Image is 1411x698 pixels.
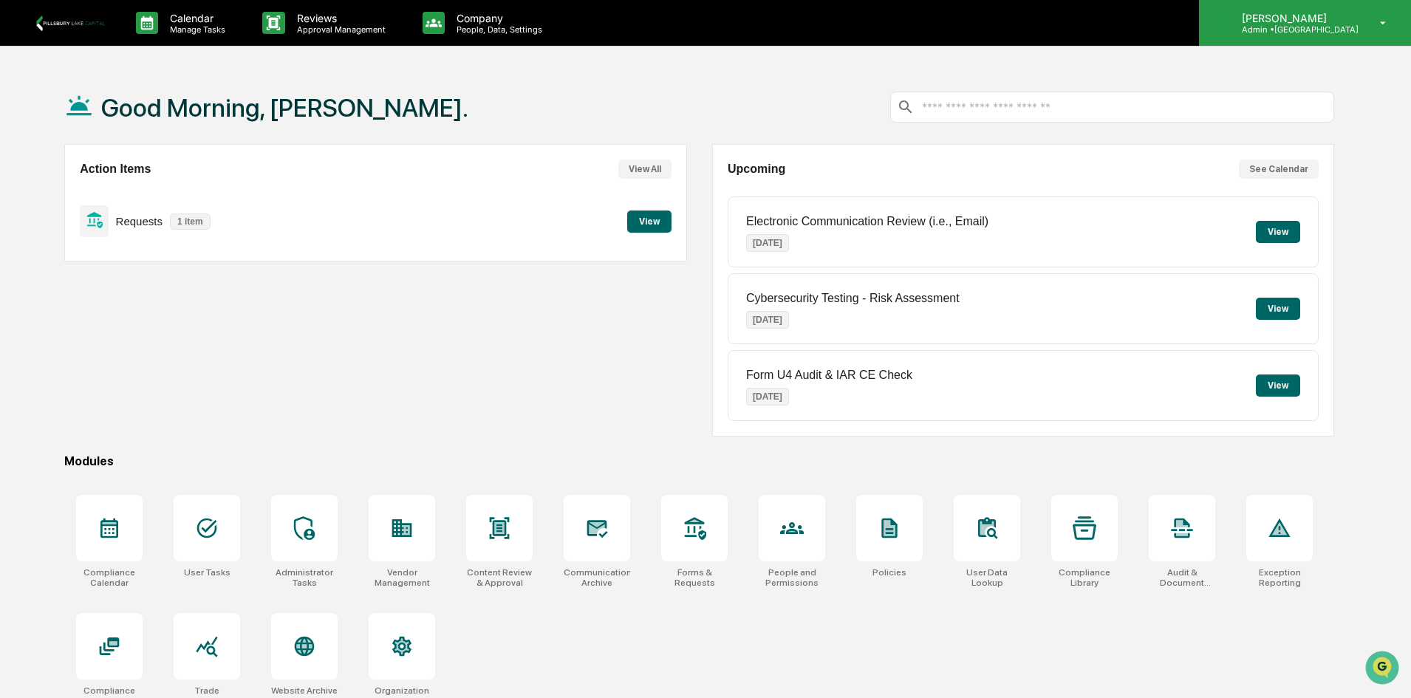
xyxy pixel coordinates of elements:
[30,214,93,229] span: Data Lookup
[101,180,189,207] a: 🗄️Attestations
[101,93,468,123] h1: Good Morning, [PERSON_NAME].
[122,186,183,201] span: Attestations
[76,567,143,588] div: Compliance Calendar
[1230,12,1359,24] p: [PERSON_NAME]
[746,311,789,329] p: [DATE]
[1246,567,1313,588] div: Exception Reporting
[50,113,242,128] div: Start new chat
[158,24,233,35] p: Manage Tasks
[445,24,550,35] p: People, Data, Settings
[1239,160,1319,179] button: See Calendar
[104,250,179,261] a: Powered byPylon
[271,567,338,588] div: Administrator Tasks
[369,567,435,588] div: Vendor Management
[271,685,338,696] div: Website Archive
[746,369,912,382] p: Form U4 Audit & IAR CE Check
[627,213,672,227] a: View
[746,292,960,305] p: Cybersecurity Testing - Risk Assessment
[618,160,672,179] button: View All
[116,215,163,227] p: Requests
[1256,221,1300,243] button: View
[251,117,269,135] button: Start new chat
[35,15,106,31] img: logo
[1364,649,1404,689] iframe: Open customer support
[728,162,785,176] h2: Upcoming
[746,234,789,252] p: [DATE]
[564,567,630,588] div: Communications Archive
[147,250,179,261] span: Pylon
[184,567,230,578] div: User Tasks
[1230,24,1359,35] p: Admin • [GEOGRAPHIC_DATA]
[50,128,187,140] div: We're available if you need us!
[285,12,393,24] p: Reviews
[445,12,550,24] p: Company
[80,162,151,176] h2: Action Items
[15,31,269,55] p: How can we help?
[954,567,1020,588] div: User Data Lookup
[872,567,906,578] div: Policies
[158,12,233,24] p: Calendar
[30,186,95,201] span: Preclearance
[64,454,1334,468] div: Modules
[15,216,27,227] div: 🔎
[9,180,101,207] a: 🖐️Preclearance
[466,567,533,588] div: Content Review & Approval
[15,188,27,199] div: 🖐️
[627,211,672,233] button: View
[746,388,789,406] p: [DATE]
[1256,298,1300,320] button: View
[759,567,825,588] div: People and Permissions
[1256,374,1300,397] button: View
[661,567,728,588] div: Forms & Requests
[9,208,99,235] a: 🔎Data Lookup
[170,213,211,230] p: 1 item
[15,113,41,140] img: 1746055101610-c473b297-6a78-478c-a979-82029cc54cd1
[1149,567,1215,588] div: Audit & Document Logs
[107,188,119,199] div: 🗄️
[746,215,988,228] p: Electronic Communication Review (i.e., Email)
[285,24,393,35] p: Approval Management
[1051,567,1118,588] div: Compliance Library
